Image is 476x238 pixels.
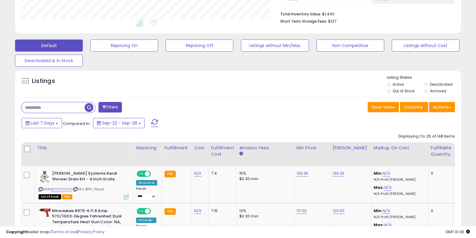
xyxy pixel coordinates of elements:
[15,40,83,52] button: Default
[164,145,189,151] div: Fulfillment
[63,121,91,126] span: Compared to:
[239,151,243,157] small: Amazon Fees.
[374,178,424,182] p: N/A Profit [PERSON_NAME]
[239,208,289,214] div: 12%
[297,208,307,214] a: 117.00
[393,82,404,87] label: Active
[136,187,157,200] div: Preset:
[374,208,383,214] b: Min:
[194,170,201,176] a: N/A
[280,11,321,17] b: Total Inventory Value:
[387,75,461,81] p: Listing States:
[31,120,54,126] span: Last 7 Days
[239,176,289,182] div: $0.30 min
[297,145,328,151] div: Min Price
[150,208,160,214] span: OFF
[39,171,129,199] div: ASIN:
[431,208,450,214] div: 0
[374,192,424,196] p: N/A Profit [PERSON_NAME]
[384,185,391,191] a: N/A
[93,118,145,128] button: Sep-22 - Sep-28
[280,10,450,17] li: $1,440
[371,142,428,166] th: The percentage added to the cost of goods (COGS) that forms the calculator for Min & Max prices.
[431,145,452,157] div: Fulfillable Quantity
[6,229,28,235] strong: Copyright
[211,171,232,176] div: 7.4
[431,171,450,176] div: 0
[164,208,176,215] small: FBA
[374,145,426,151] div: Markup on Cost
[137,171,145,176] span: ON
[280,19,327,24] b: Short Term Storage Fees:
[52,171,125,183] b: [PERSON_NAME] Systems Kerdi Shower Drain Kit - 4 Inch Grate
[39,171,51,183] img: 515vyUv3QSL._SL40_.jpg
[211,208,232,214] div: 7.16
[22,118,62,128] button: Last 7 Days
[136,145,159,151] div: Repricing
[297,170,309,176] a: 139.36
[374,170,383,176] b: Min:
[333,145,369,151] div: [PERSON_NAME]
[392,40,459,52] button: Listings without Cost
[404,104,423,110] span: Columns
[194,208,201,214] a: N/A
[37,145,131,151] div: Title
[52,208,125,238] b: Milwaukee 8975-6 11.6 Amp 570/1000-Degree Fahrenheit Dual Temperature Heat Gun Color: NA, Model: ...
[150,171,160,176] span: OFF
[39,194,61,199] span: All listings that are currently out of stock and unavailable for purchase on Amazon
[73,187,104,192] span: | SKU: $101_Prosol
[239,171,289,176] div: 15%
[333,208,345,214] a: 120.00
[137,208,145,214] span: ON
[136,180,157,186] div: Amazon AI
[32,77,55,85] h5: Listings
[78,229,104,235] a: Privacy Policy
[102,120,137,126] span: Sep-22 - Sep-28
[241,40,309,52] button: Listings without Min/Max
[400,102,428,112] button: Columns
[446,229,470,235] span: 2025-10-6 01:36 GMT
[90,40,158,52] button: Repricing On
[393,88,415,94] label: Out of Stock
[398,134,455,139] div: Displaying 1 to 25 of 148 items
[194,145,206,151] div: Cost
[15,55,83,67] button: Deactivated & In Stock
[368,102,399,112] button: Save View
[374,185,384,190] b: Max:
[239,214,289,219] div: $0.30 min
[51,229,77,235] a: Terms of Use
[382,208,390,214] a: N/A
[316,40,384,52] button: Non Competitive
[6,229,104,235] div: seller snap | |
[374,215,424,219] p: N/A Profit [PERSON_NAME]
[429,102,455,112] button: Actions
[62,194,72,199] span: FBA
[382,170,390,176] a: N/A
[166,40,233,52] button: Repricing Off
[39,208,51,217] img: 31XIKXJDvOL._SL40_.jpg
[211,145,234,157] div: Fulfillment Cost
[328,18,336,24] span: $137
[98,102,122,113] button: Filters
[239,145,291,151] div: Amazon Fees
[333,170,345,176] a: 139.36
[430,88,446,94] label: Archived
[51,187,72,192] a: B00TJ47EZM
[136,217,156,223] div: Follow BB *
[164,171,176,177] small: FBA
[430,82,452,87] label: Deactivated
